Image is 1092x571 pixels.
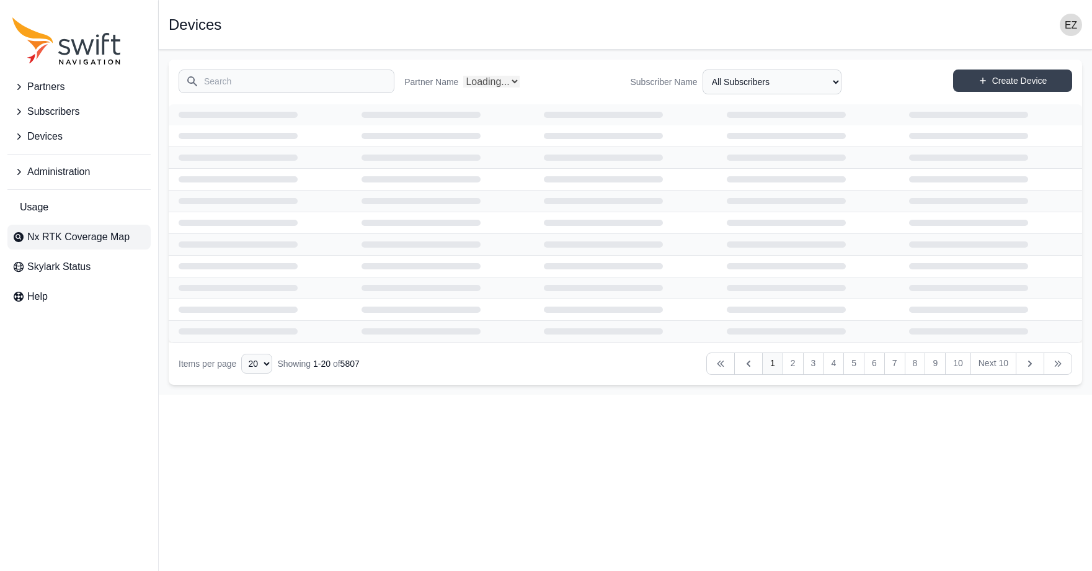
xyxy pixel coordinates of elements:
[7,74,151,99] button: Partners
[905,353,926,375] a: 8
[27,259,91,274] span: Skylark Status
[953,70,1072,92] a: Create Device
[27,79,64,94] span: Partners
[277,357,359,370] div: Showing of
[241,354,272,374] select: Display Limit
[703,70,841,94] select: Subscriber
[884,353,905,375] a: 7
[1060,14,1082,36] img: user photo
[823,353,844,375] a: 4
[843,353,864,375] a: 5
[340,359,360,369] span: 5807
[27,289,48,304] span: Help
[945,353,971,375] a: 10
[7,124,151,149] button: Devices
[27,104,79,119] span: Subscribers
[169,17,221,32] h1: Devices
[169,343,1082,385] nav: Table navigation
[7,195,151,220] a: Usage
[925,353,946,375] a: 9
[631,76,698,88] label: Subscriber Name
[7,160,151,184] button: Administration
[179,359,236,369] span: Items per page
[7,284,151,309] a: Help
[7,99,151,124] button: Subscribers
[7,225,151,250] a: Nx RTK Coverage Map
[762,353,783,375] a: 1
[404,76,458,88] label: Partner Name
[179,70,394,93] input: Search
[313,359,331,369] span: 1 - 20
[27,164,90,179] span: Administration
[27,230,130,245] span: Nx RTK Coverage Map
[803,353,824,375] a: 3
[864,353,885,375] a: 6
[27,129,63,144] span: Devices
[7,254,151,279] a: Skylark Status
[970,353,1016,375] a: Next 10
[783,353,804,375] a: 2
[20,200,48,215] span: Usage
